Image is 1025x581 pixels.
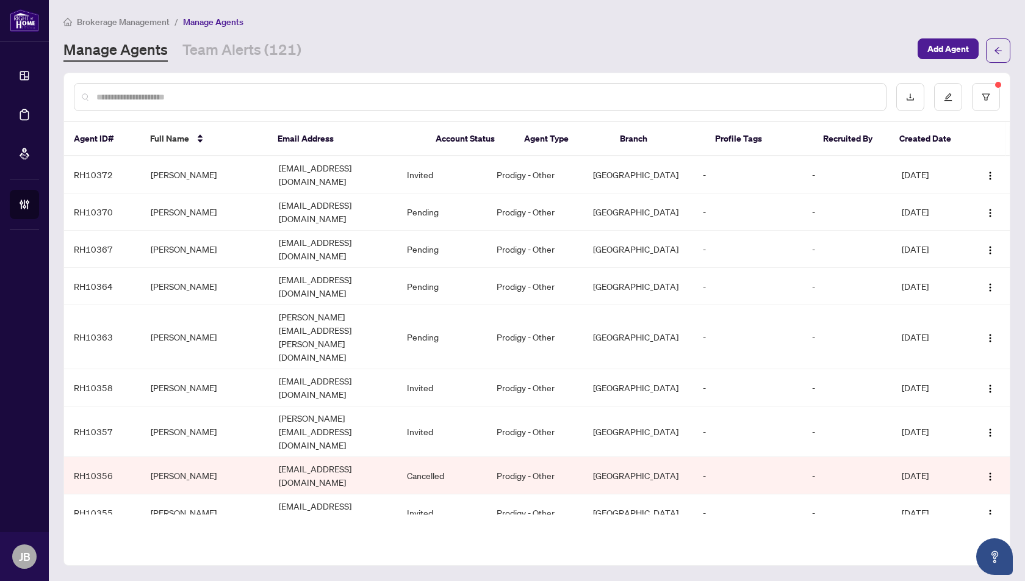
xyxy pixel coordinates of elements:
[64,305,141,369] td: RH10363
[397,406,487,457] td: Invited
[583,193,694,231] td: [GEOGRAPHIC_DATA]
[10,9,39,32] img: logo
[982,93,990,101] span: filter
[183,16,243,27] span: Manage Agents
[397,231,487,268] td: Pending
[269,268,397,305] td: [EMAIL_ADDRESS][DOMAIN_NAME]
[141,494,269,532] td: [PERSON_NAME]
[985,245,995,255] img: Logo
[141,268,269,305] td: [PERSON_NAME]
[896,83,924,111] button: download
[980,239,1000,259] button: Logo
[892,231,969,268] td: [DATE]
[980,466,1000,485] button: Logo
[269,369,397,406] td: [EMAIL_ADDRESS][DOMAIN_NAME]
[397,457,487,494] td: Cancelled
[174,15,178,29] li: /
[487,457,583,494] td: Prodigy - Other
[927,39,969,59] span: Add Agent
[693,193,802,231] td: -
[980,202,1000,222] button: Logo
[397,494,487,532] td: Invited
[64,406,141,457] td: RH10357
[980,503,1000,522] button: Logo
[141,305,269,369] td: [PERSON_NAME]
[693,156,802,193] td: -
[487,369,583,406] td: Prodigy - Other
[583,406,694,457] td: [GEOGRAPHIC_DATA]
[892,193,969,231] td: [DATE]
[583,231,694,268] td: [GEOGRAPHIC_DATA]
[934,83,962,111] button: edit
[397,268,487,305] td: Pending
[972,83,1000,111] button: filter
[813,122,890,156] th: Recruited By
[269,156,397,193] td: [EMAIL_ADDRESS][DOMAIN_NAME]
[141,193,269,231] td: [PERSON_NAME]
[802,305,892,369] td: -
[64,369,141,406] td: RH10358
[802,156,892,193] td: -
[77,16,170,27] span: Brokerage Management
[918,38,979,59] button: Add Agent
[487,193,583,231] td: Prodigy - Other
[892,369,969,406] td: [DATE]
[397,305,487,369] td: Pending
[985,384,995,394] img: Logo
[892,494,969,532] td: [DATE]
[980,422,1000,441] button: Logo
[141,369,269,406] td: [PERSON_NAME]
[985,509,995,519] img: Logo
[980,165,1000,184] button: Logo
[487,406,583,457] td: Prodigy - Other
[583,305,694,369] td: [GEOGRAPHIC_DATA]
[985,208,995,218] img: Logo
[583,268,694,305] td: [GEOGRAPHIC_DATA]
[269,193,397,231] td: [EMAIL_ADDRESS][DOMAIN_NAME]
[64,156,141,193] td: RH10372
[802,369,892,406] td: -
[426,122,515,156] th: Account Status
[892,406,969,457] td: [DATE]
[150,132,189,145] span: Full Name
[892,305,969,369] td: [DATE]
[980,276,1000,296] button: Logo
[487,156,583,193] td: Prodigy - Other
[397,193,487,231] td: Pending
[693,494,802,532] td: -
[141,231,269,268] td: [PERSON_NAME]
[802,193,892,231] td: -
[693,369,802,406] td: -
[514,122,610,156] th: Agent Type
[985,283,995,292] img: Logo
[892,268,969,305] td: [DATE]
[487,494,583,532] td: Prodigy - Other
[890,122,966,156] th: Created Date
[583,494,694,532] td: [GEOGRAPHIC_DATA]
[705,122,813,156] th: Profile Tags
[802,494,892,532] td: -
[610,122,705,156] th: Branch
[892,156,969,193] td: [DATE]
[976,538,1013,575] button: Open asap
[583,369,694,406] td: [GEOGRAPHIC_DATA]
[397,156,487,193] td: Invited
[64,457,141,494] td: RH10356
[985,333,995,343] img: Logo
[583,156,694,193] td: [GEOGRAPHIC_DATA]
[269,406,397,457] td: [PERSON_NAME][EMAIL_ADDRESS][DOMAIN_NAME]
[980,327,1000,347] button: Logo
[906,93,915,101] span: download
[269,231,397,268] td: [EMAIL_ADDRESS][DOMAIN_NAME]
[141,406,269,457] td: [PERSON_NAME]
[693,406,802,457] td: -
[985,428,995,438] img: Logo
[802,457,892,494] td: -
[64,193,141,231] td: RH10370
[64,494,141,532] td: RH10355
[693,231,802,268] td: -
[64,268,141,305] td: RH10364
[693,268,802,305] td: -
[487,268,583,305] td: Prodigy - Other
[63,40,168,62] a: Manage Agents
